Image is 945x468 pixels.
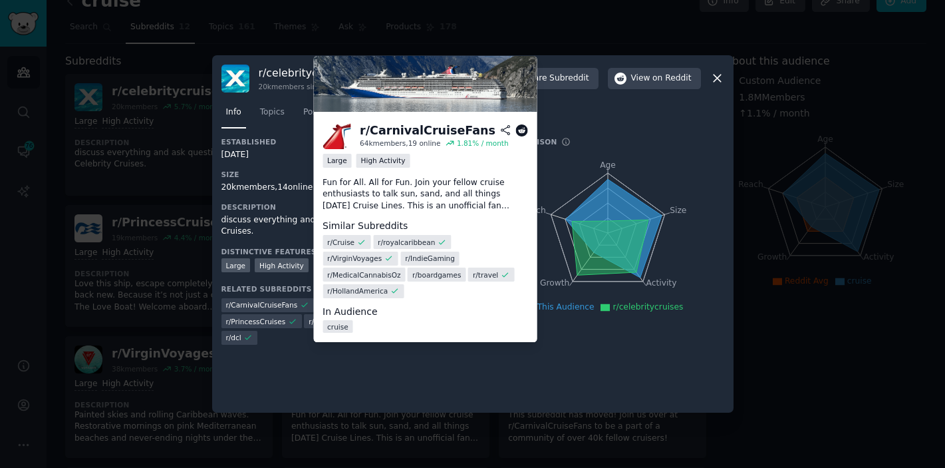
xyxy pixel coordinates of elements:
[221,102,246,129] a: Info
[523,73,589,85] span: Share
[646,278,676,288] tspan: Activity
[226,300,298,310] span: r/ CarnivalCruiseFans
[226,333,241,342] span: r/ dcl
[356,154,410,168] div: High Activity
[378,238,435,247] span: r/ royalcaribbean
[221,258,251,272] div: Large
[537,302,595,312] span: This Audience
[473,270,498,280] span: r/ travel
[313,56,537,112] img: Carnival Cruise Fans: We're the fun sub!
[600,160,616,170] tspan: Age
[457,138,509,148] div: 1.81 % / month
[221,149,473,161] div: [DATE]
[360,122,495,139] div: r/ CarnivalCruiseFans
[405,254,455,263] span: r/ IndieGaming
[221,170,473,179] h3: Size
[652,73,691,85] span: on Reddit
[323,219,527,233] dt: Similar Subreddits
[631,73,692,85] span: View
[608,68,701,89] button: Viewon Reddit
[500,68,598,89] button: ShareSubreddit
[327,254,382,263] span: r/ VirginVoyages
[670,205,686,214] tspan: Size
[255,258,309,272] div: High Activity
[521,205,546,214] tspan: Reach
[323,121,350,149] img: CarnivalCruiseFans
[221,65,249,93] img: celebritycruises
[323,305,527,319] dt: In Audience
[327,286,388,296] span: r/ HollandAmerica
[360,138,440,148] div: 64k members, 19 online
[221,137,473,146] h3: Established
[540,278,569,288] tspan: Growth
[226,107,241,118] span: Info
[323,154,352,168] div: Large
[259,66,349,80] h3: r/ celebritycruises
[309,317,336,326] span: r/ Cruise
[323,320,353,333] a: cruise
[221,202,473,212] h3: Description
[226,317,286,326] span: r/ PrincessCruises
[260,107,285,118] span: Topics
[221,182,473,194] div: 20k members, 14 online now
[549,73,589,85] span: Subreddit
[255,102,289,129] a: Topics
[259,82,349,91] div: 20k members since [DATE]
[327,270,400,280] span: r/ MedicalCannabisOz
[221,284,312,294] h3: Related Subreddits
[221,214,473,238] div: discuss everything and ask questions about Celebrity Cruises.
[299,102,329,129] a: Posts
[412,270,461,280] span: r/ boardgames
[303,107,325,118] span: Posts
[327,238,354,247] span: r/ Cruise
[323,177,527,212] p: Fun for All. All for Fun. Join your fellow cruise enthusiasts to talk sun, sand, and all things [...
[221,247,317,256] h3: Distinctive Features
[612,302,683,312] span: r/celebritycruises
